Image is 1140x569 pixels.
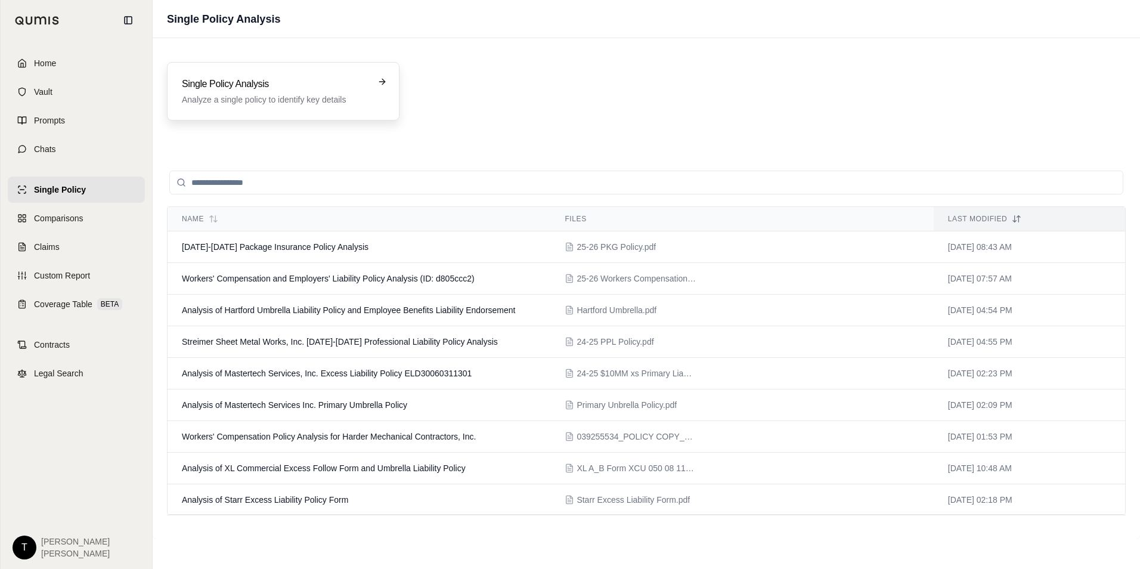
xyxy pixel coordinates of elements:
span: 24-25 $10MM xs Primary Liability Policy.pdf [577,367,696,379]
span: BETA [97,298,122,310]
a: Chats [8,136,145,162]
a: Claims [8,234,145,260]
span: Legal Search [34,367,83,379]
td: [DATE] 04:55 PM [934,326,1125,358]
span: Analysis of Hartford Umbrella Liability Policy and Employee Benefits Liability Endorsement [182,305,515,315]
button: Collapse sidebar [119,11,138,30]
span: 24-25 PPL Policy.pdf [577,336,653,348]
span: Claims [34,241,60,253]
a: Contracts [8,332,145,358]
span: Analysis of XL Commercial Excess Follow Form and Umbrella Liability Policy [182,463,466,473]
h3: Single Policy Analysis [182,77,368,91]
a: Comparisons [8,205,145,231]
p: Analyze a single policy to identify key details [182,94,368,106]
td: [DATE] 02:09 PM [934,389,1125,421]
span: XL A_B Form XCU 050 08 11.pdf [577,462,696,474]
td: [DATE] 07:57 AM [934,263,1125,295]
a: Custom Report [8,262,145,289]
span: Comparisons [34,212,83,224]
span: Hartford Umbrella.pdf [577,304,656,316]
td: [DATE] 10:48 AM [934,453,1125,484]
span: Starr Excess Liability Form.pdf [577,494,690,506]
a: Prompts [8,107,145,134]
span: Analysis of Mastertech Services, Inc. Excess Liability Policy ELD30060311301 [182,369,472,378]
span: Prompts [34,115,65,126]
span: 039255534_POLICY COPY_HARDER MECHANICAL CONTRACTORS_2025-03-01 -001.pdf [577,431,696,443]
span: 25-26 Workers Compensation Policy.pdf [577,273,696,284]
span: Workers' Compensation and Employers' Liability Policy Analysis (ID: d805ccc2) [182,274,475,283]
a: Single Policy [8,177,145,203]
div: Last modified [948,214,1111,224]
td: [DATE] 02:23 PM [934,358,1125,389]
span: [PERSON_NAME] [41,548,110,559]
span: Analysis of Mastertech Services Inc. Primary Umbrella Policy [182,400,407,410]
span: Workers' Compensation Policy Analysis for Harder Mechanical Contractors, Inc. [182,432,476,441]
div: T [13,536,36,559]
span: Custom Report [34,270,90,282]
span: Contracts [34,339,70,351]
img: Qumis Logo [15,16,60,25]
td: [DATE] 01:53 PM [934,421,1125,453]
td: [DATE] 04:54 PM [934,295,1125,326]
span: [PERSON_NAME] [41,536,110,548]
th: Files [550,207,933,231]
span: Home [34,57,56,69]
h1: Single Policy Analysis [167,11,280,27]
span: Vault [34,86,52,98]
a: Legal Search [8,360,145,386]
span: Coverage Table [34,298,92,310]
td: [DATE] 02:18 PM [934,484,1125,516]
span: Primary Unbrella Policy.pdf [577,399,677,411]
span: Chats [34,143,56,155]
span: Analysis of Starr Excess Liability Policy Form [182,495,348,505]
span: Single Policy [34,184,86,196]
a: Coverage TableBETA [8,291,145,317]
a: Home [8,50,145,76]
a: Vault [8,79,145,105]
span: Streimer Sheet Metal Works, Inc. 2024-2025 Professional Liability Policy Analysis [182,337,498,347]
span: 2025-2026 Package Insurance Policy Analysis [182,242,368,252]
span: 25-26 PKG Policy.pdf [577,241,656,253]
td: [DATE] 08:43 AM [934,231,1125,263]
div: Name [182,214,536,224]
